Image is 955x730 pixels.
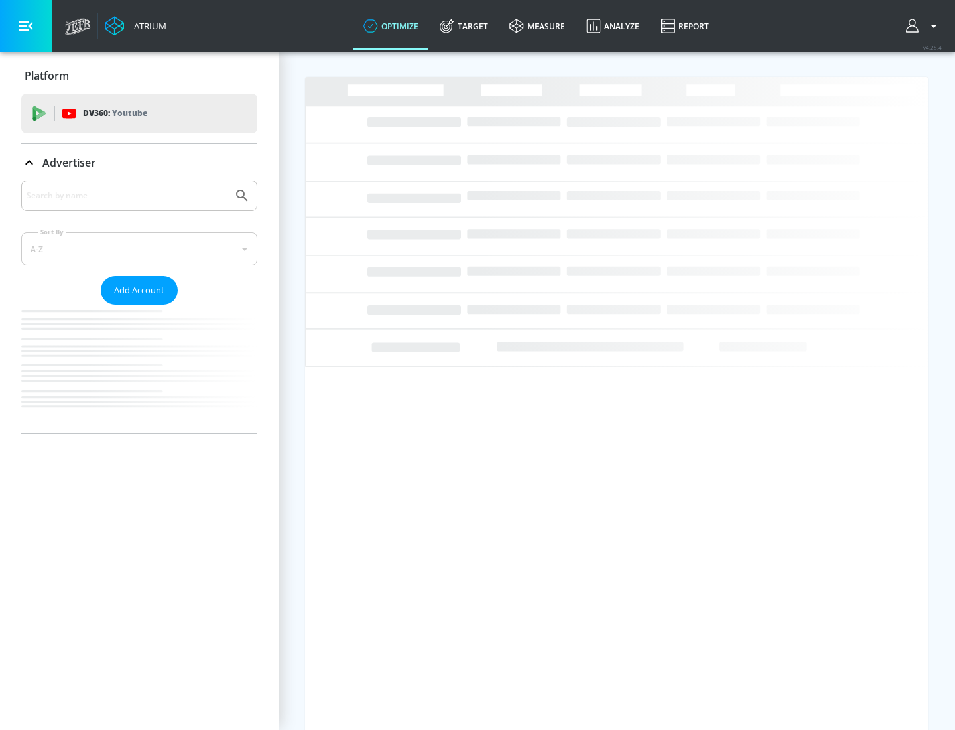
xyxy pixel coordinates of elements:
[21,181,257,433] div: Advertiser
[105,16,166,36] a: Atrium
[576,2,650,50] a: Analyze
[21,57,257,94] div: Platform
[429,2,499,50] a: Target
[353,2,429,50] a: optimize
[650,2,720,50] a: Report
[21,232,257,265] div: A-Z
[101,276,178,305] button: Add Account
[21,94,257,133] div: DV360: Youtube
[21,305,257,433] nav: list of Advertiser
[25,68,69,83] p: Platform
[499,2,576,50] a: measure
[42,155,95,170] p: Advertiser
[112,106,147,120] p: Youtube
[38,228,66,236] label: Sort By
[129,20,166,32] div: Atrium
[923,44,942,51] span: v 4.25.4
[114,283,164,298] span: Add Account
[27,187,227,204] input: Search by name
[21,144,257,181] div: Advertiser
[83,106,147,121] p: DV360:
